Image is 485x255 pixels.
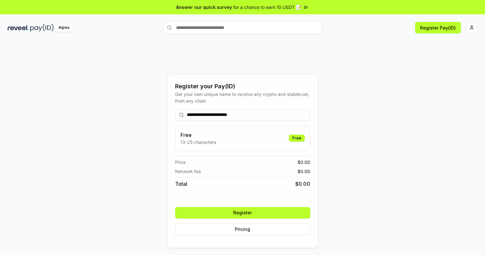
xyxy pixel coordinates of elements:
[30,24,54,32] img: pay_id
[176,4,232,10] span: Answer our quick survey
[289,135,305,142] div: Free
[8,24,29,32] img: reveel_dark
[295,180,310,188] span: $ 0.00
[175,168,201,175] span: Network fee
[297,159,310,165] span: $ 0.00
[175,82,310,91] div: Register your Pay(ID)
[175,180,187,188] span: Total
[181,131,216,139] h3: Free
[175,224,310,235] button: Pricing
[175,207,310,218] button: Register
[415,22,461,33] button: Register Pay(ID)
[181,139,216,145] p: 13-25 characters
[175,91,310,104] div: Get your own unique name to receive any crypto and stablecoin, from any chain
[55,24,73,32] div: Alpha
[175,159,186,165] span: Price
[233,4,301,10] span: for a chance to earn 10 USDT 📝
[297,168,310,175] span: $ 0.00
